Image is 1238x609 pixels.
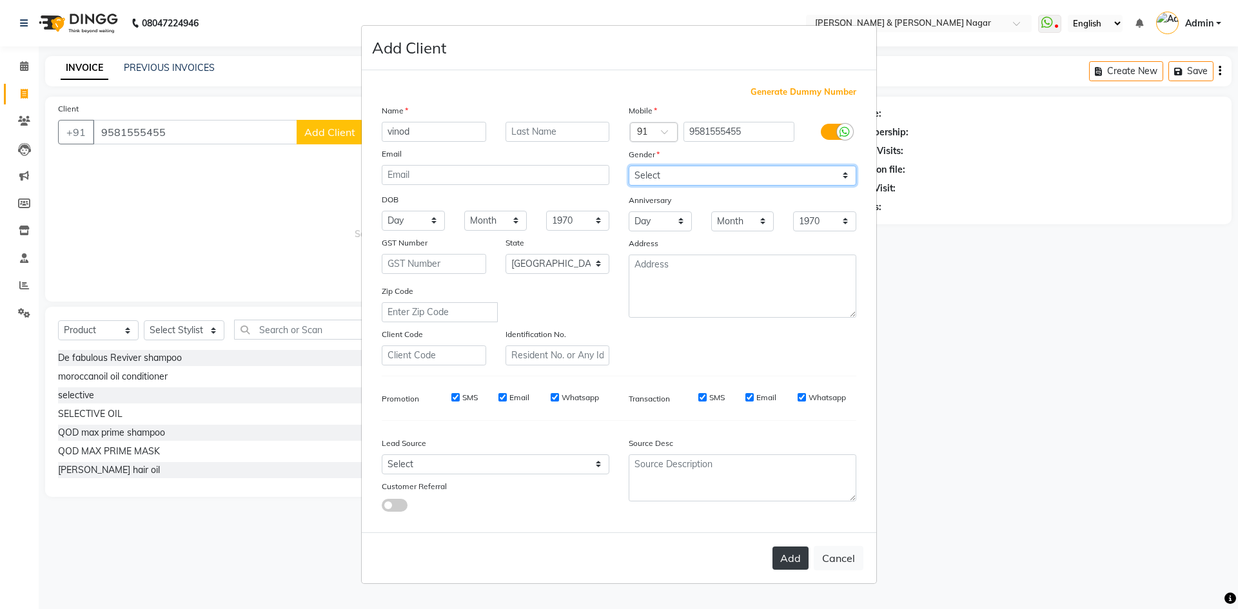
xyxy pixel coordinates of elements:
[382,148,402,160] label: Email
[562,392,599,403] label: Whatsapp
[506,329,566,340] label: Identification No.
[772,546,809,570] button: Add
[629,438,673,449] label: Source Desc
[629,105,657,117] label: Mobile
[629,149,660,160] label: Gender
[506,237,524,249] label: State
[683,122,795,142] input: Mobile
[382,393,419,405] label: Promotion
[382,237,427,249] label: GST Number
[372,36,446,59] h4: Add Client
[382,302,498,322] input: Enter Zip Code
[506,345,610,365] input: Resident No. or Any Id
[382,345,486,365] input: Client Code
[509,392,529,403] label: Email
[814,546,863,570] button: Cancel
[506,122,610,142] input: Last Name
[629,195,671,206] label: Anniversary
[382,194,398,206] label: DOB
[382,165,609,185] input: Email
[382,105,408,117] label: Name
[382,254,486,274] input: GST Number
[629,393,670,405] label: Transaction
[382,285,413,297] label: Zip Code
[382,438,426,449] label: Lead Source
[462,392,478,403] label: SMS
[382,122,486,142] input: First Name
[629,238,658,249] label: Address
[709,392,725,403] label: SMS
[756,392,776,403] label: Email
[751,86,856,99] span: Generate Dummy Number
[809,392,846,403] label: Whatsapp
[382,329,423,340] label: Client Code
[382,481,447,492] label: Customer Referral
